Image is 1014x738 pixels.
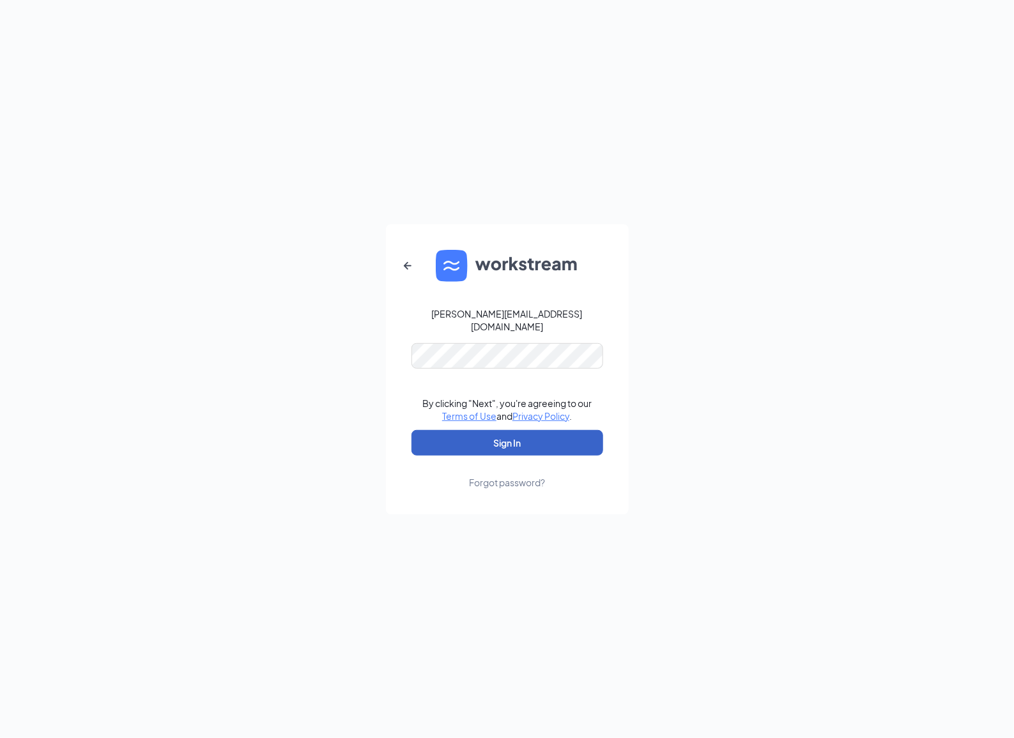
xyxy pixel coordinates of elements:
[512,410,569,422] a: Privacy Policy
[422,397,592,422] div: By clicking "Next", you're agreeing to our and .
[411,430,603,456] button: Sign In
[392,250,423,281] button: ArrowLeftNew
[400,258,415,273] svg: ArrowLeftNew
[442,410,496,422] a: Terms of Use
[469,476,545,489] div: Forgot password?
[436,250,579,282] img: WS logo and Workstream text
[411,307,603,333] div: [PERSON_NAME][EMAIL_ADDRESS][DOMAIN_NAME]
[469,456,545,489] a: Forgot password?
